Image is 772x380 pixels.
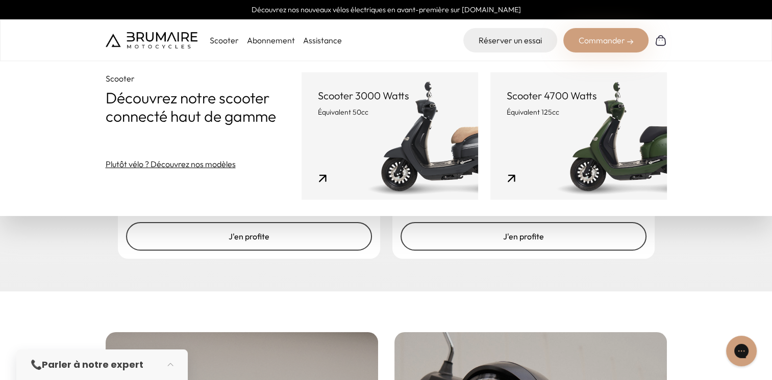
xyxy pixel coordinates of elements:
div: Commander [563,28,649,52]
a: Réserver un essai [463,28,557,52]
a: Scooter 3000 Watts Équivalent 50cc [302,72,478,200]
a: Plutôt vélo ? Découvrez nos modèles [106,158,236,170]
iframe: Gorgias live chat messenger [721,332,762,370]
p: Scooter [210,34,239,46]
img: Brumaire Motocycles [106,32,197,48]
img: Panier [655,34,667,46]
a: J'en profite [401,222,646,251]
img: right-arrow-2.png [627,39,633,45]
a: Abonnement [247,35,295,45]
a: Assistance [303,35,342,45]
p: Scooter 4700 Watts [507,89,651,103]
p: Scooter [106,72,302,85]
a: Scooter 4700 Watts Équivalent 125cc [490,72,667,200]
p: Équivalent 125cc [507,107,651,117]
p: Équivalent 50cc [318,107,462,117]
p: Découvrez notre scooter connecté haut de gamme [106,89,302,125]
p: Scooter 3000 Watts [318,89,462,103]
a: J'en profite [126,222,372,251]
